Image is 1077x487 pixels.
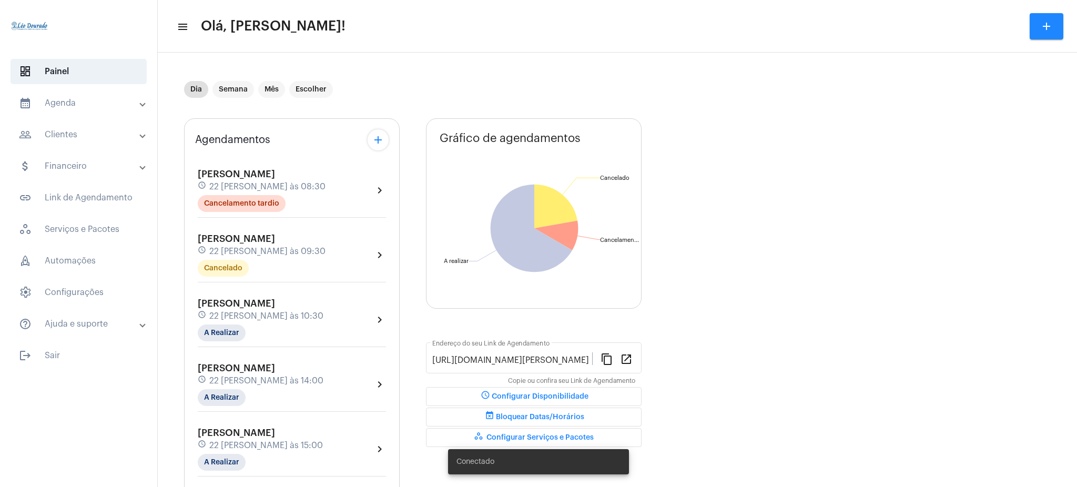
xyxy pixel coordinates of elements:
mat-icon: chevron_right [373,249,386,261]
span: 22 [PERSON_NAME] às 10:30 [209,311,323,321]
mat-icon: schedule [198,246,207,257]
span: Painel [11,59,147,84]
mat-icon: schedule [198,375,207,387]
mat-chip: Semana [212,81,254,98]
span: 22 [PERSON_NAME] às 08:30 [209,182,326,191]
mat-chip: Escolher [289,81,333,98]
mat-icon: add [372,134,384,146]
button: Configurar Serviços e Pacotes [426,428,642,447]
span: sidenav icon [19,223,32,236]
span: [PERSON_NAME] [198,363,275,373]
mat-icon: sidenav icon [19,160,32,173]
img: 4c910ca3-f26c-c648-53c7-1a2041c6e520.jpg [8,5,50,47]
span: Configurações [11,280,147,305]
mat-chip: Cancelado [198,260,249,277]
span: 22 [PERSON_NAME] às 14:00 [209,376,323,385]
mat-icon: sidenav icon [177,21,187,33]
button: Bloquear Datas/Horários [426,408,642,427]
span: Serviços e Pacotes [11,217,147,242]
span: [PERSON_NAME] [198,428,275,438]
button: Configurar Disponibilidade [426,387,642,406]
mat-chip: A Realizar [198,389,246,406]
mat-icon: chevron_right [373,313,386,326]
text: Cancelamen... [600,237,639,243]
mat-icon: event_busy [483,411,496,423]
input: Link [432,356,592,365]
mat-panel-title: Financeiro [19,160,140,173]
span: [PERSON_NAME] [198,169,275,179]
span: Configurar Disponibilidade [479,393,588,400]
span: Link de Agendamento [11,185,147,210]
span: Automações [11,248,147,273]
span: Sair [11,343,147,368]
mat-icon: schedule [198,440,207,451]
mat-icon: sidenav icon [19,191,32,204]
mat-chip: Mês [258,81,285,98]
mat-panel-title: Agenda [19,97,140,109]
span: Olá, [PERSON_NAME]! [201,18,346,35]
mat-icon: schedule [479,390,492,403]
span: Conectado [456,456,494,467]
span: Bloquear Datas/Horários [483,413,584,421]
mat-icon: workspaces_outlined [474,431,486,444]
span: 22 [PERSON_NAME] às 09:30 [209,247,326,256]
mat-chip: A Realizar [198,324,246,341]
mat-chip: Cancelamento tardio [198,195,286,212]
mat-expansion-panel-header: sidenav iconAgenda [6,90,157,116]
mat-expansion-panel-header: sidenav iconFinanceiro [6,154,157,179]
mat-icon: content_copy [601,352,613,365]
mat-icon: sidenav icon [19,318,32,330]
mat-icon: chevron_right [373,443,386,455]
mat-expansion-panel-header: sidenav iconClientes [6,122,157,147]
span: Agendamentos [195,134,270,146]
text: Cancelado [600,175,629,181]
span: Configurar Serviços e Pacotes [474,434,594,441]
mat-icon: sidenav icon [19,128,32,141]
span: Gráfico de agendamentos [440,132,581,145]
mat-chip: Dia [184,81,208,98]
mat-expansion-panel-header: sidenav iconAjuda e suporte [6,311,157,337]
mat-icon: add [1040,20,1053,33]
mat-panel-title: Ajuda e suporte [19,318,140,330]
mat-panel-title: Clientes [19,128,140,141]
mat-icon: chevron_right [373,378,386,391]
span: sidenav icon [19,286,32,299]
span: [PERSON_NAME] [198,299,275,308]
span: [PERSON_NAME] [198,234,275,244]
span: sidenav icon [19,65,32,78]
mat-icon: sidenav icon [19,349,32,362]
text: A realizar [444,258,469,264]
span: sidenav icon [19,255,32,267]
mat-chip: A Realizar [198,454,246,471]
mat-icon: schedule [198,310,207,322]
mat-hint: Copie ou confira seu Link de Agendamento [508,378,635,385]
mat-icon: open_in_new [620,352,633,365]
span: 22 [PERSON_NAME] às 15:00 [209,441,323,450]
mat-icon: sidenav icon [19,97,32,109]
mat-icon: schedule [198,181,207,192]
mat-icon: chevron_right [373,184,386,197]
